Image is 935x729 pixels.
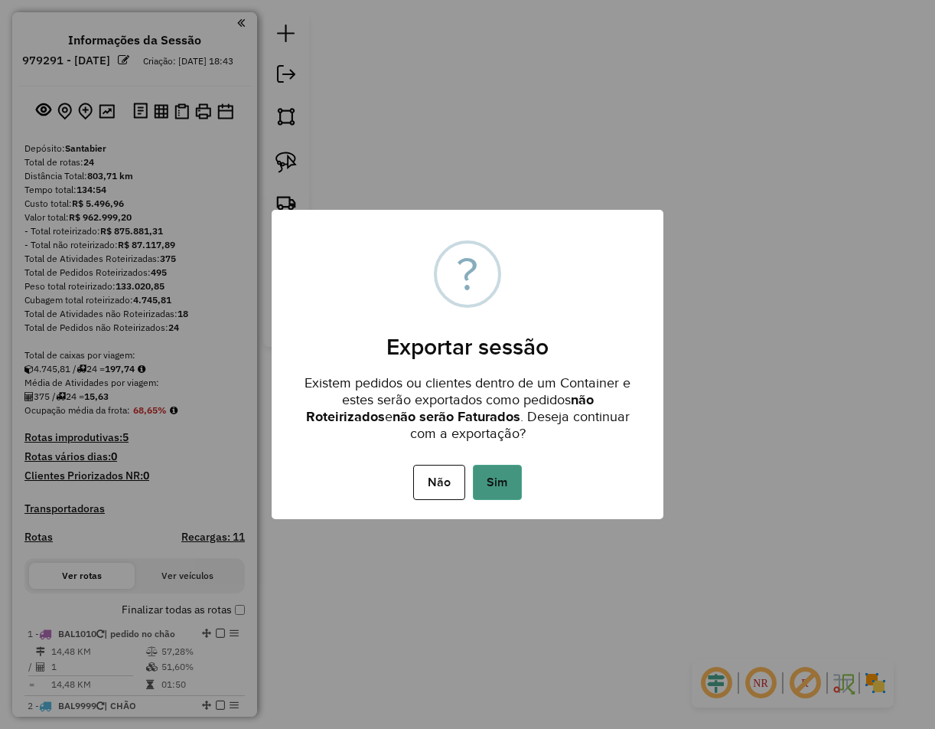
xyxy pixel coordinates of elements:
[393,409,520,424] strong: não serão Faturados
[457,244,478,305] div: ?
[272,361,663,446] div: Existem pedidos ou clientes dentro de um Container e estes serão exportados como pedidos e . Dese...
[473,465,522,500] button: Sim
[413,465,464,500] button: Não
[306,392,594,424] strong: não Roteirizados
[272,315,663,361] h2: Exportar sessão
